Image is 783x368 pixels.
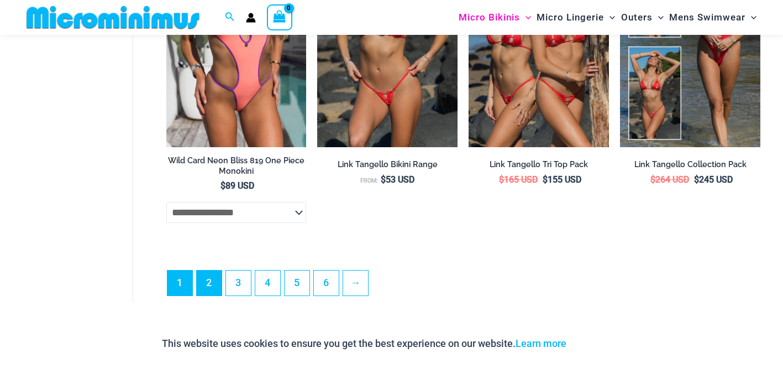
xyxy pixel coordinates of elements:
a: Link Tangello Bikini Range [317,159,458,174]
img: MM SHOP LOGO FLAT [22,5,204,30]
a: Micro BikinisMenu ToggleMenu Toggle [456,3,534,32]
span: $ [543,174,548,185]
button: Accept [575,330,622,357]
bdi: 53 USD [381,174,414,185]
bdi: 245 USD [694,174,733,185]
a: → [343,271,368,296]
span: $ [650,174,655,185]
span: Micro Bikinis [459,3,520,32]
span: $ [694,174,699,185]
a: Page 6 [314,271,339,296]
a: Learn more [516,338,566,349]
span: Menu Toggle [653,3,664,32]
a: Wild Card Neon Bliss 819 One Piece Monokini [166,156,307,180]
a: OutersMenu ToggleMenu Toggle [618,3,666,32]
a: Search icon link [225,11,235,24]
a: Page 3 [226,271,251,296]
a: View Shopping Cart, empty [267,4,292,30]
a: Micro LingerieMenu ToggleMenu Toggle [534,3,618,32]
span: Micro Lingerie [537,3,604,32]
a: Link Tangello Tri Top Pack [469,159,609,174]
span: $ [499,174,504,185]
span: From: [360,177,378,184]
span: Menu Toggle [520,3,531,32]
a: Account icon link [246,13,256,23]
a: Page 5 [285,271,309,296]
span: Outers [621,3,653,32]
bdi: 165 USD [499,174,538,185]
nav: Product Pagination [166,270,760,302]
span: Mens Swimwear [669,3,745,32]
bdi: 264 USD [650,174,689,185]
a: Mens SwimwearMenu ToggleMenu Toggle [666,3,759,32]
h2: Link Tangello Tri Top Pack [469,159,609,170]
span: Page 1 [167,271,192,296]
bdi: 155 USD [543,174,581,185]
h2: Wild Card Neon Bliss 819 One Piece Monokini [166,156,307,176]
h2: Link Tangello Bikini Range [317,159,458,170]
a: Page 4 [255,271,280,296]
span: Menu Toggle [745,3,756,32]
span: $ [381,174,386,185]
bdi: 89 USD [220,180,254,191]
span: $ [220,180,225,191]
span: Menu Toggle [604,3,615,32]
a: Link Tangello Collection Pack [620,159,760,174]
nav: Site Navigation [454,2,761,33]
p: This website uses cookies to ensure you get the best experience on our website. [162,335,566,352]
h2: Link Tangello Collection Pack [620,159,760,170]
a: Page 2 [197,271,222,296]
